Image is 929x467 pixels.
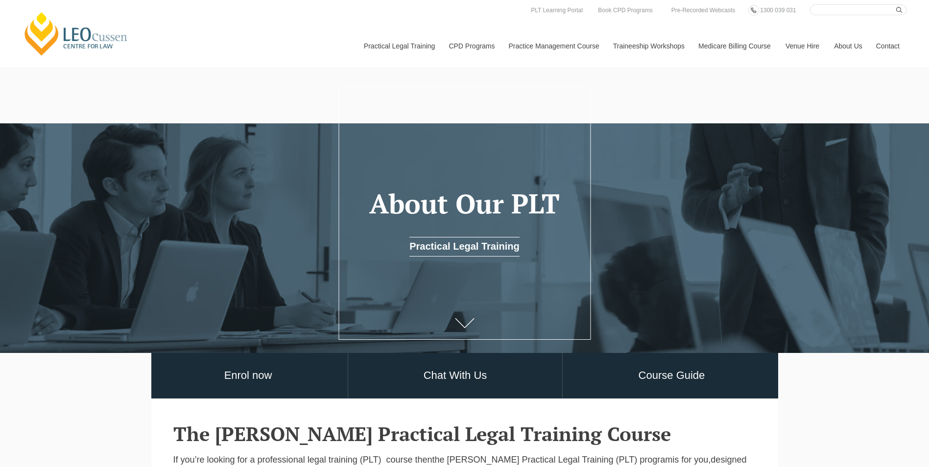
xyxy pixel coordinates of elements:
span: , [708,455,711,465]
h2: The [PERSON_NAME] Practical Legal Training Course [173,423,756,444]
span: is for you [672,455,708,465]
span: the [PERSON_NAME] Practical Legal Training (PLT) program [432,455,672,465]
a: CPD Programs [441,25,501,67]
a: Practical Legal Training [357,25,442,67]
span: 1300 039 031 [760,7,796,14]
a: Enrol now [149,353,348,398]
a: Chat With Us [348,353,563,398]
a: Medicare Billing Course [691,25,778,67]
a: About Us [827,25,869,67]
span: If you’re looking for a professional legal training (PLT) course then [173,455,432,465]
a: Contact [869,25,907,67]
a: Pre-Recorded Webcasts [669,5,738,16]
a: [PERSON_NAME] Centre for Law [22,11,130,57]
a: 1300 039 031 [758,5,798,16]
iframe: LiveChat chat widget [863,401,905,443]
a: Traineeship Workshops [606,25,691,67]
a: Course Guide [563,353,780,398]
a: Venue Hire [778,25,827,67]
a: PLT Learning Portal [528,5,585,16]
a: Book CPD Programs [596,5,655,16]
a: Practice Management Course [501,25,606,67]
a: Practical Legal Training [409,237,520,257]
h1: About Our PLT [353,189,576,219]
